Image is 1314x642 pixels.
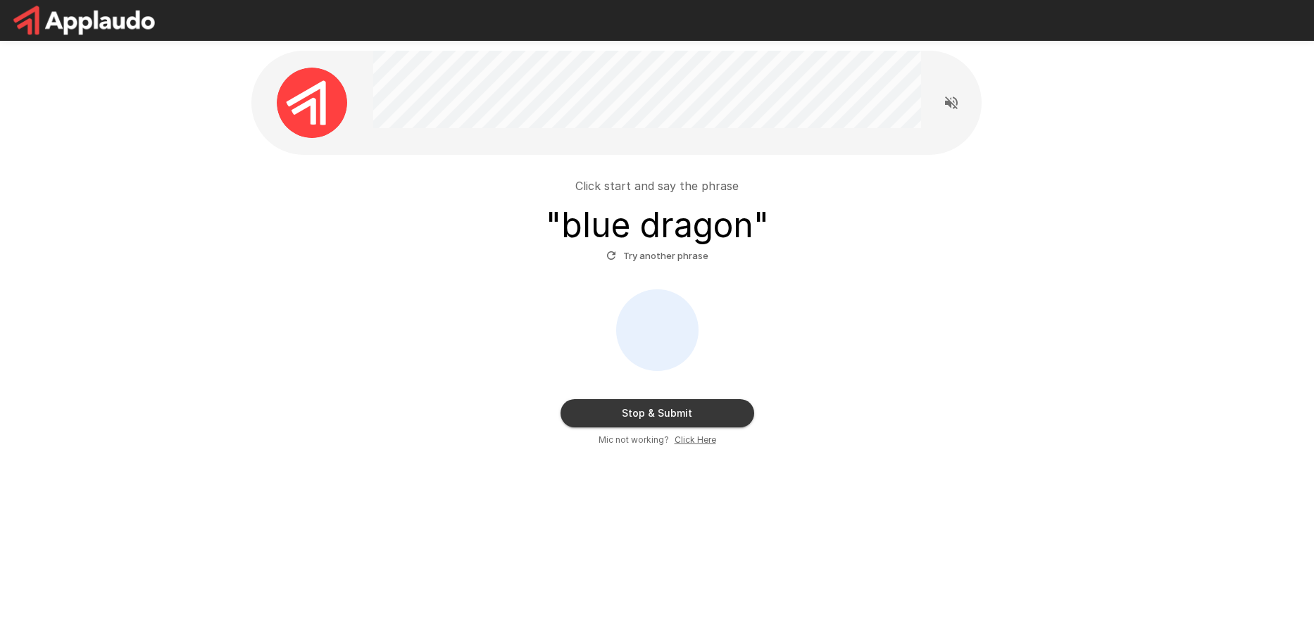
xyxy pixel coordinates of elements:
h3: " blue dragon " [546,206,769,245]
u: Click Here [675,434,716,445]
p: Click start and say the phrase [575,177,739,194]
button: Read questions aloud [937,89,965,117]
span: Mic not working? [599,433,669,447]
button: Stop & Submit [561,399,754,427]
button: Try another phrase [603,245,712,267]
img: applaudo_avatar.png [277,68,347,138]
